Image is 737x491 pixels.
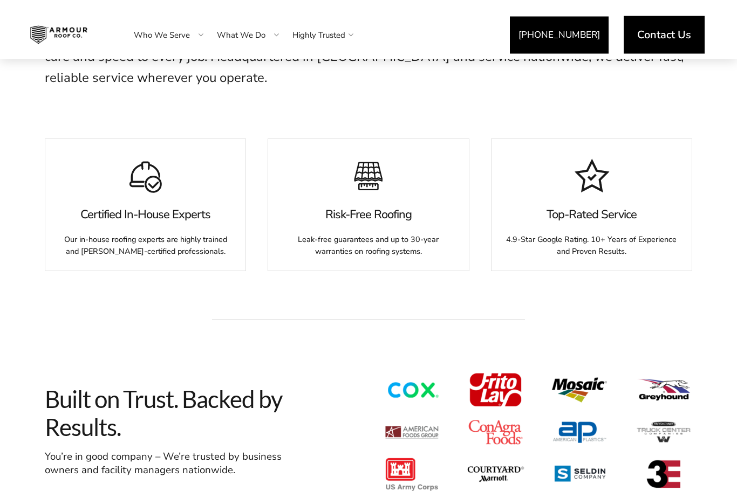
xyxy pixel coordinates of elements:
[624,16,705,54] a: Contact Us
[282,22,356,49] a: Highly Trusted
[58,207,233,223] span: Certified In-House Experts
[45,450,282,478] span: You’re in good company – We’re trusted by business owners and facility managers nationwide.
[637,30,691,40] span: Contact Us
[58,229,233,258] div: Our in-house roofing experts are highly trained and [PERSON_NAME]-certified professionals.
[510,17,609,54] a: [PHONE_NUMBER]
[206,22,276,49] a: What We Do
[281,207,455,223] span: Risk-Free Roofing
[504,207,679,223] span: Top-Rated Service
[45,385,304,442] span: Built on Trust. Backed by Results.
[22,22,96,49] img: Industrial and Commercial Roofing Company | Armour Roof Co.
[123,22,201,49] a: Who We Serve
[281,229,455,258] div: Leak-free guarantees and up to 30-year warranties on roofing systems.
[504,229,679,258] div: 4.9-Star Google Rating. 10+ Years of Experience and Proven Results.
